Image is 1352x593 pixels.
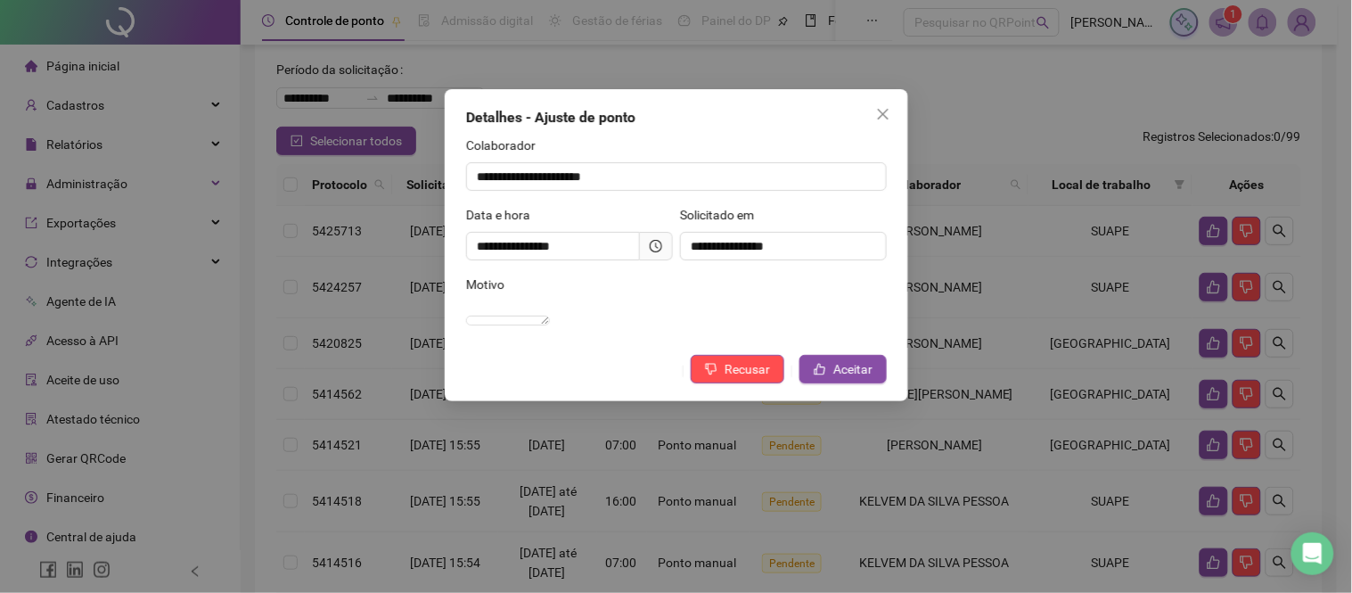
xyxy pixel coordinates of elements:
[691,355,784,383] button: Recusar
[466,275,516,294] label: Motivo
[1291,532,1334,575] div: Open Intercom Messenger
[833,359,873,379] span: Aceitar
[650,240,662,252] span: clock-circle
[876,107,890,121] span: close
[705,363,717,375] span: dislike
[869,100,897,128] button: Close
[725,359,770,379] span: Recusar
[466,136,547,155] label: Colaborador
[814,363,826,375] span: like
[466,205,542,225] label: Data e hora
[466,107,887,128] div: Detalhes - Ajuste de ponto
[799,355,887,383] button: Aceitar
[680,205,766,225] label: Solicitado em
